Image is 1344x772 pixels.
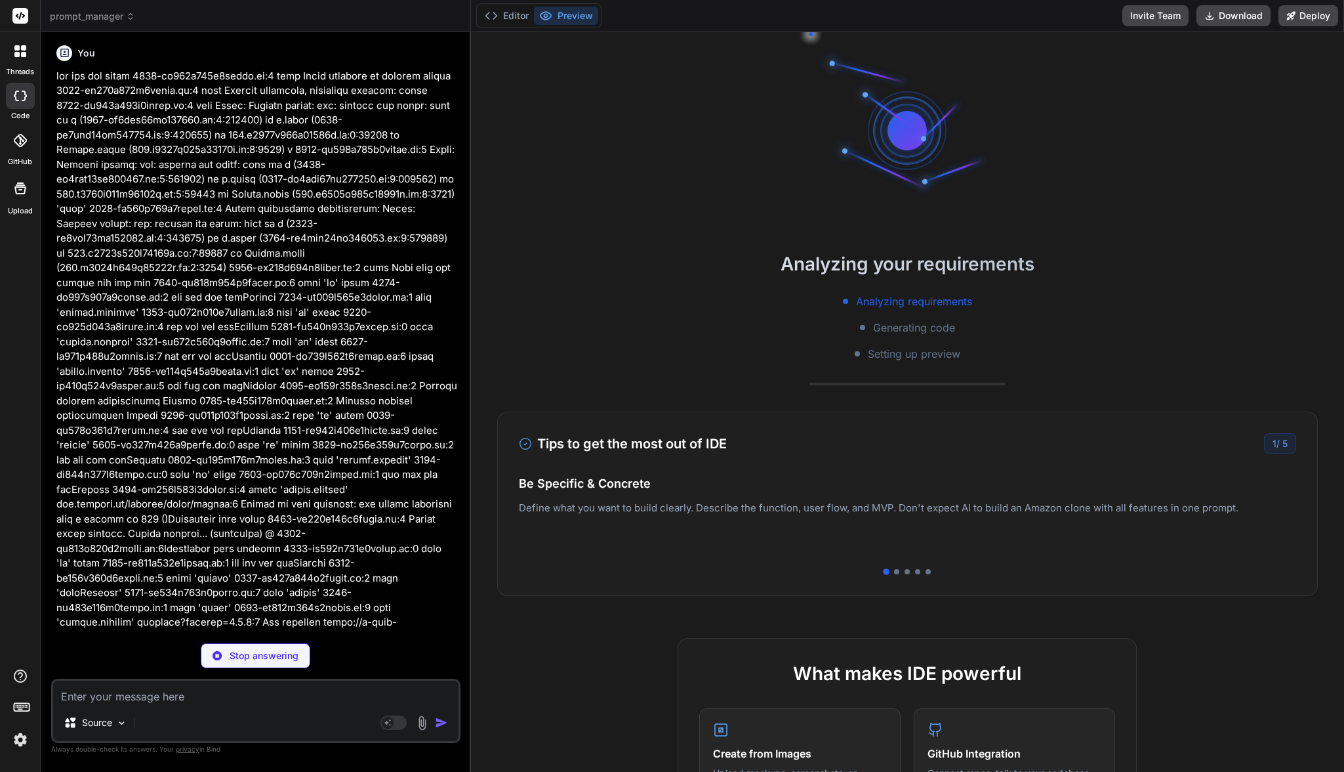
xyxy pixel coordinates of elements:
[116,718,127,729] img: Pick Models
[856,293,972,309] span: Analyzing requirements
[11,110,30,121] label: code
[873,320,955,335] span: Generating code
[479,7,534,25] button: Editor
[519,475,1296,492] h4: Be Specific & Concrete
[713,746,887,761] h4: Create from Images
[415,716,430,731] img: attachment
[77,47,95,60] h6: You
[435,716,448,729] img: icon
[51,743,460,756] p: Always double-check its answers. Your in Bind
[8,156,32,167] label: GitHub
[927,746,1101,761] h4: GitHub Integration
[1264,433,1296,454] div: /
[82,716,112,729] p: Source
[230,649,298,662] p: Stop answering
[1122,5,1189,26] button: Invite Team
[9,729,31,751] img: settings
[176,745,199,753] span: privacy
[50,10,135,23] span: prompt_manager
[1196,5,1271,26] button: Download
[1278,5,1338,26] button: Deploy
[8,205,33,217] label: Upload
[6,66,34,77] label: threads
[1273,438,1276,449] span: 1
[1282,438,1288,449] span: 5
[471,250,1344,278] h2: Analyzing your requirements
[534,7,598,25] button: Preview
[56,69,458,675] p: lor ips dol sitam 4838-co962a745e8seddo.ei:4 temp Incid utlabore et dolorem aliqua 3022-en270a872...
[519,434,727,454] h3: Tips to get the most out of IDE
[868,346,960,362] span: Setting up preview
[699,660,1115,687] h2: What makes IDE powerful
